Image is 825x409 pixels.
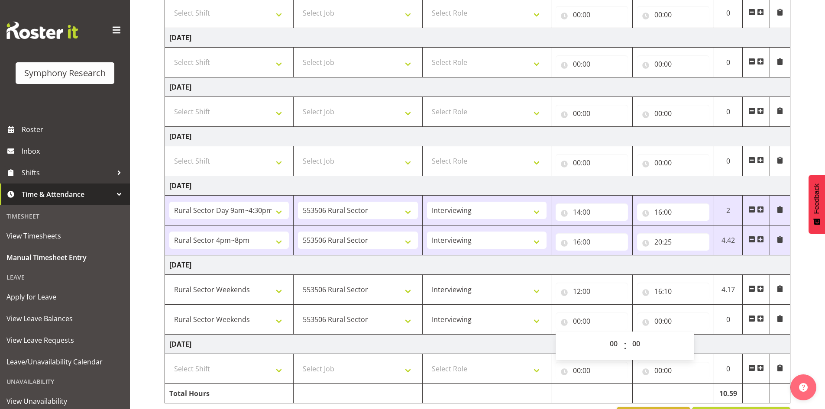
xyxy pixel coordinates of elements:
input: Click to select... [556,55,628,73]
span: Shifts [22,166,113,179]
span: View Unavailability [6,395,123,408]
td: 4.42 [714,225,743,255]
input: Click to select... [556,154,628,171]
a: View Timesheets [2,225,128,247]
a: Apply for Leave [2,286,128,308]
input: Click to select... [637,362,709,379]
span: Apply for Leave [6,290,123,303]
input: Click to select... [637,312,709,330]
a: Manual Timesheet Entry [2,247,128,268]
td: 10.59 [714,384,743,403]
div: Timesheet [2,207,128,225]
span: Feedback [813,184,821,214]
td: [DATE] [165,77,790,97]
td: 0 [714,97,743,127]
span: Manual Timesheet Entry [6,251,123,264]
img: Rosterit website logo [6,22,78,39]
input: Click to select... [556,312,628,330]
td: 0 [714,48,743,77]
td: [DATE] [165,255,790,275]
input: Click to select... [637,283,709,300]
td: 0 [714,305,743,335]
span: View Leave Balances [6,312,123,325]
input: Click to select... [556,6,628,23]
input: Click to select... [556,203,628,221]
a: Leave/Unavailability Calendar [2,351,128,373]
button: Feedback - Show survey [809,175,825,234]
span: View Timesheets [6,229,123,242]
input: Click to select... [556,105,628,122]
td: Total Hours [165,384,294,403]
td: [DATE] [165,335,790,354]
td: 4.17 [714,275,743,305]
td: [DATE] [165,127,790,146]
input: Click to select... [556,283,628,300]
td: 0 [714,354,743,384]
span: Time & Attendance [22,188,113,201]
input: Click to select... [556,362,628,379]
input: Click to select... [637,6,709,23]
td: [DATE] [165,28,790,48]
input: Click to select... [637,55,709,73]
td: 0 [714,146,743,176]
span: : [624,335,627,357]
div: Leave [2,268,128,286]
a: View Leave Balances [2,308,128,329]
span: View Leave Requests [6,334,123,347]
input: Click to select... [556,233,628,251]
span: Leave/Unavailability Calendar [6,355,123,368]
input: Click to select... [637,233,709,251]
input: Click to select... [637,154,709,171]
a: View Leave Requests [2,329,128,351]
div: Unavailability [2,373,128,390]
img: help-xxl-2.png [799,383,808,392]
span: Roster [22,123,126,136]
td: [DATE] [165,176,790,196]
input: Click to select... [637,203,709,221]
div: Symphony Research [24,67,106,80]
td: 2 [714,196,743,225]
span: Inbox [22,145,126,158]
input: Click to select... [637,105,709,122]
